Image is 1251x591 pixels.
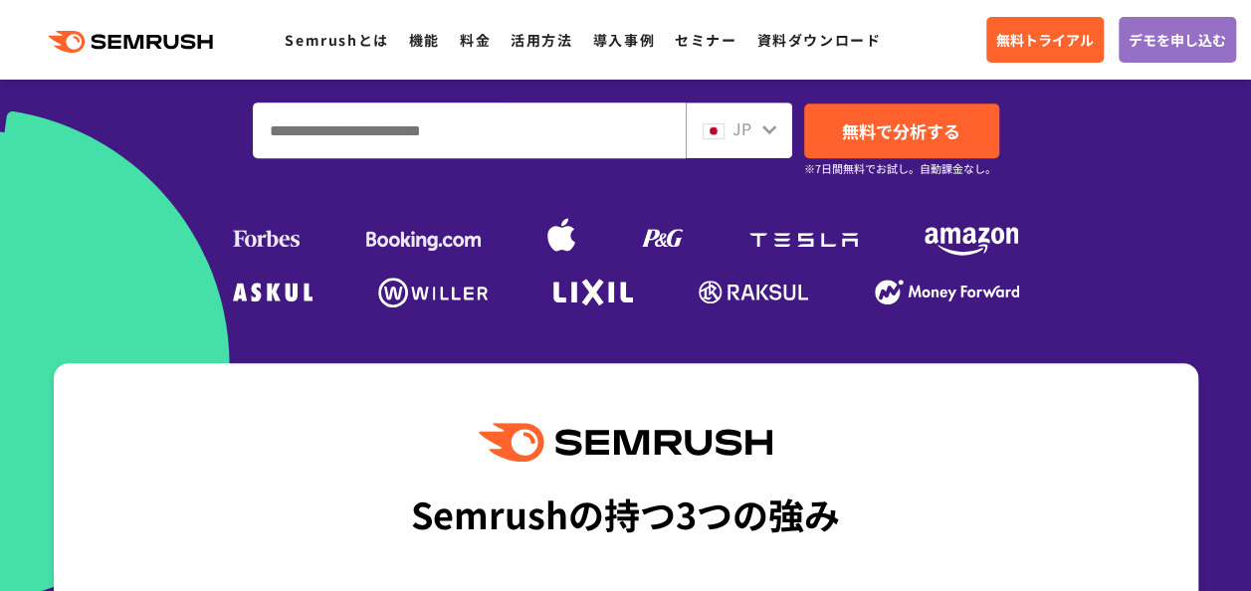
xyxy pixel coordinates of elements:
[511,30,572,50] a: 活用方法
[1119,17,1236,63] a: デモを申し込む
[842,118,960,143] span: 無料で分析する
[479,423,771,462] img: Semrush
[409,30,440,50] a: 機能
[804,159,996,178] small: ※7日間無料でお試し。自動課金なし。
[1129,29,1226,51] span: デモを申し込む
[732,116,751,140] span: JP
[675,30,736,50] a: セミナー
[996,29,1094,51] span: 無料トライアル
[756,30,881,50] a: 資料ダウンロード
[285,30,388,50] a: Semrushとは
[460,30,491,50] a: 料金
[804,103,999,158] a: 無料で分析する
[254,103,685,157] input: ドメイン、キーワードまたはURLを入力してください
[411,477,840,550] div: Semrushの持つ3つの強み
[593,30,655,50] a: 導入事例
[986,17,1104,63] a: 無料トライアル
